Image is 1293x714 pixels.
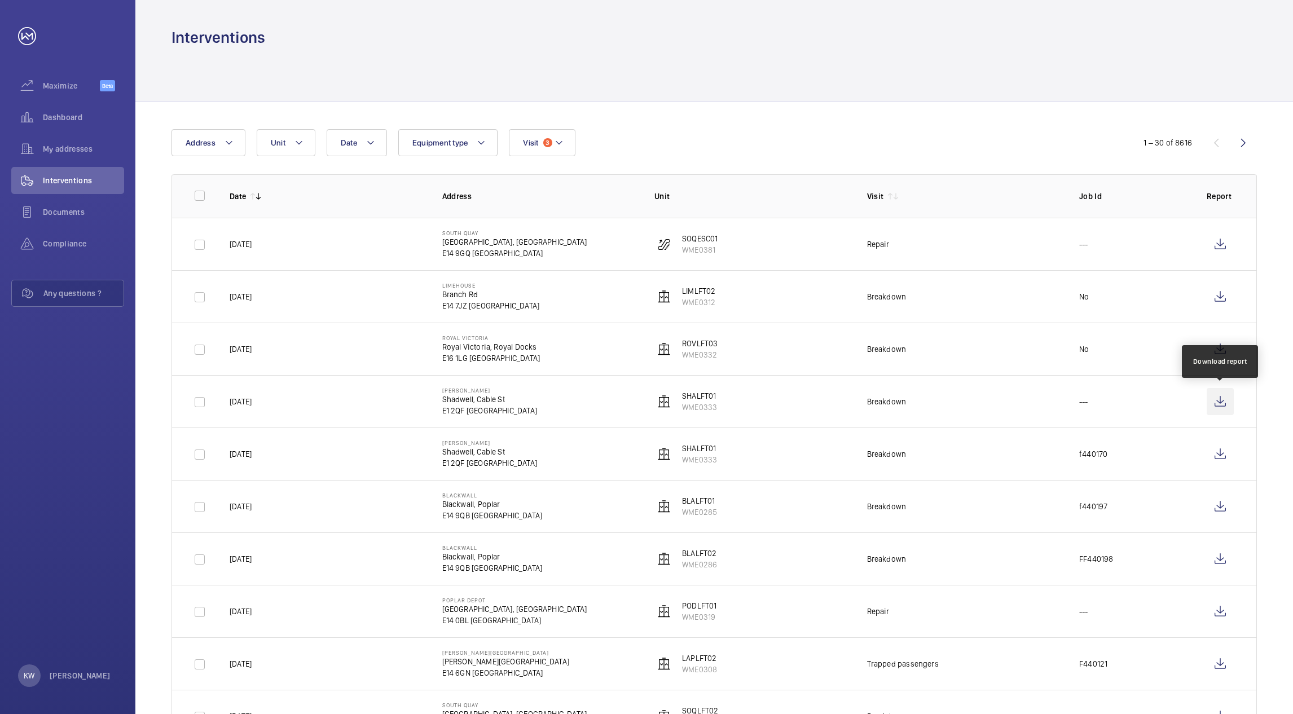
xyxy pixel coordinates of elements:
[682,600,716,611] p: PODLFT01
[442,439,537,446] p: [PERSON_NAME]
[230,191,246,202] p: Date
[1079,291,1089,302] p: No
[171,27,265,48] h1: Interventions
[442,352,540,364] p: E16 1LG [GEOGRAPHIC_DATA]
[442,562,543,574] p: E14 9QB [GEOGRAPHIC_DATA]
[442,499,543,510] p: Blackwall, Poplar
[442,236,587,248] p: [GEOGRAPHIC_DATA], [GEOGRAPHIC_DATA]
[100,80,115,91] span: Beta
[442,667,569,678] p: E14 6GN [GEOGRAPHIC_DATA]
[43,175,124,186] span: Interventions
[1079,553,1113,565] p: FF440198
[1207,191,1234,202] p: Report
[682,390,717,402] p: SHALFT01
[442,387,537,394] p: [PERSON_NAME]
[50,670,111,681] p: [PERSON_NAME]
[442,341,540,352] p: Royal Victoria, Royal Docks
[867,239,890,250] div: Repair
[1079,658,1107,669] p: F440121
[442,289,540,300] p: Branch Rd
[682,233,718,244] p: SOQESC01
[230,343,252,355] p: [DATE]
[230,606,252,617] p: [DATE]
[523,138,538,147] span: Visit
[43,206,124,218] span: Documents
[442,492,543,499] p: Blackwall
[442,544,543,551] p: Blackwall
[1079,396,1088,407] p: ---
[682,664,717,675] p: WME0308
[43,80,100,91] span: Maximize
[230,448,252,460] p: [DATE]
[867,501,907,512] div: Breakdown
[509,129,575,156] button: Visit3
[442,282,540,289] p: Limehouse
[682,611,716,623] p: WME0319
[682,443,717,454] p: SHALFT01
[398,129,498,156] button: Equipment type
[657,237,671,251] img: escalator.svg
[230,501,252,512] p: [DATE]
[442,405,537,416] p: E1 2QF [GEOGRAPHIC_DATA]
[867,606,890,617] div: Repair
[682,297,715,308] p: WME0312
[1079,239,1088,250] p: ---
[682,454,717,465] p: WME0333
[657,657,671,671] img: elevator.svg
[442,603,587,615] p: [GEOGRAPHIC_DATA], [GEOGRAPHIC_DATA]
[24,670,34,681] p: KW
[257,129,315,156] button: Unit
[43,143,124,155] span: My addresses
[682,559,717,570] p: WME0286
[442,230,587,236] p: South Quay
[341,138,357,147] span: Date
[1079,501,1107,512] p: f440197
[682,506,717,518] p: WME0285
[442,597,587,603] p: Poplar Depot
[442,510,543,521] p: E14 9QB [GEOGRAPHIC_DATA]
[657,342,671,356] img: elevator.svg
[230,658,252,669] p: [DATE]
[171,129,245,156] button: Address
[682,653,717,664] p: LAPLFT02
[442,300,540,311] p: E14 7JZ [GEOGRAPHIC_DATA]
[442,656,569,667] p: [PERSON_NAME][GEOGRAPHIC_DATA]
[230,291,252,302] p: [DATE]
[186,138,215,147] span: Address
[442,649,569,656] p: [PERSON_NAME][GEOGRAPHIC_DATA]
[442,457,537,469] p: E1 2QF [GEOGRAPHIC_DATA]
[682,244,718,255] p: WME0381
[682,495,717,506] p: BLALFT01
[657,552,671,566] img: elevator.svg
[442,334,540,341] p: Royal Victoria
[327,129,387,156] button: Date
[271,138,285,147] span: Unit
[230,396,252,407] p: [DATE]
[1079,191,1189,202] p: Job Id
[43,112,124,123] span: Dashboard
[867,396,907,407] div: Breakdown
[682,402,717,413] p: WME0333
[657,605,671,618] img: elevator.svg
[1193,356,1247,367] div: Download report
[412,138,468,147] span: Equipment type
[682,548,717,559] p: BLALFT02
[657,290,671,303] img: elevator.svg
[657,395,671,408] img: elevator.svg
[230,553,252,565] p: [DATE]
[442,551,543,562] p: Blackwall, Poplar
[43,288,124,299] span: Any questions ?
[682,349,718,360] p: WME0332
[543,138,552,147] span: 3
[867,191,884,202] p: Visit
[442,702,587,708] p: South Quay
[230,239,252,250] p: [DATE]
[867,448,907,460] div: Breakdown
[1144,137,1192,148] div: 1 – 30 of 8616
[1079,343,1089,355] p: No
[867,291,907,302] div: Breakdown
[442,248,587,259] p: E14 9GQ [GEOGRAPHIC_DATA]
[867,343,907,355] div: Breakdown
[682,338,718,349] p: ROVLFT03
[657,500,671,513] img: elevator.svg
